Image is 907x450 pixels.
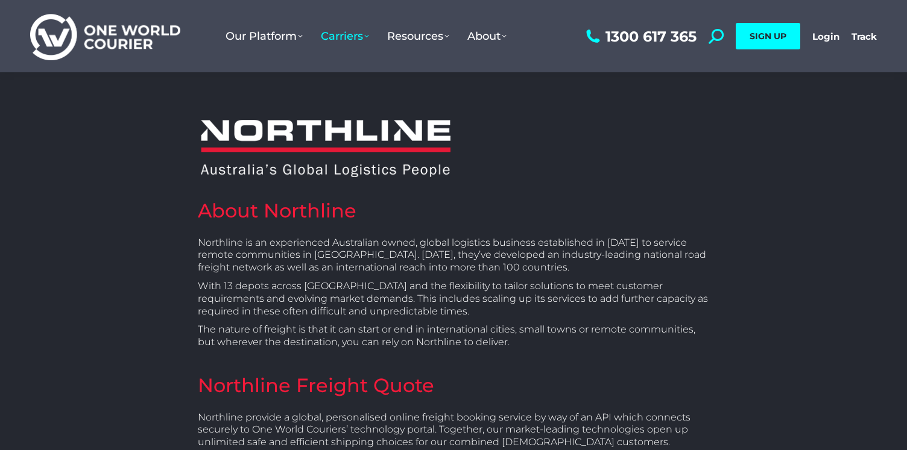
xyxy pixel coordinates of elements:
p: The nature of freight is that it can start or end in international cities, small towns or remote ... [198,323,709,349]
span: Resources [387,30,449,43]
img: One World Courier [30,12,180,61]
a: Login [812,31,839,42]
h2: About Northline [198,198,709,223]
a: Track [852,31,877,42]
span: SIGN UP [750,31,786,42]
a: About [458,17,516,55]
a: SIGN UP [736,23,800,49]
a: Our Platform [216,17,312,55]
span: Carriers [321,30,369,43]
a: Resources [378,17,458,55]
a: 1300 617 365 [583,29,697,44]
img: Northline [201,120,450,177]
a: Carriers [312,17,378,55]
h2: Northline Freight Quote [198,373,709,398]
p: With 13 depots across [GEOGRAPHIC_DATA] and the flexibility to tailor solutions to meet customer ... [198,280,709,317]
p: Northline provide a global, personalised online freight booking service by way of an API which co... [198,411,709,449]
span: About [467,30,507,43]
p: Northline is an experienced Australian owned, global logistics business established in [DATE] to ... [198,237,709,274]
span: Our Platform [226,30,303,43]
